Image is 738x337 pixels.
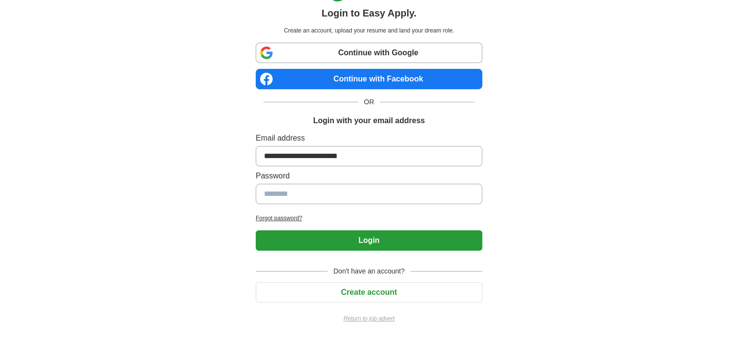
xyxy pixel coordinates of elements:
button: Create account [256,282,482,303]
button: Login [256,230,482,251]
label: Email address [256,132,482,144]
a: Continue with Facebook [256,69,482,89]
p: Create an account, upload your resume and land your dream role. [258,26,480,35]
label: Password [256,170,482,182]
span: OR [358,97,380,107]
a: Create account [256,288,482,296]
a: Return to job advert [256,314,482,323]
h1: Login to Easy Apply. [322,6,417,20]
a: Forgot password? [256,214,482,223]
span: Don't have an account? [328,266,410,276]
a: Continue with Google [256,43,482,63]
h1: Login with your email address [313,115,425,127]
